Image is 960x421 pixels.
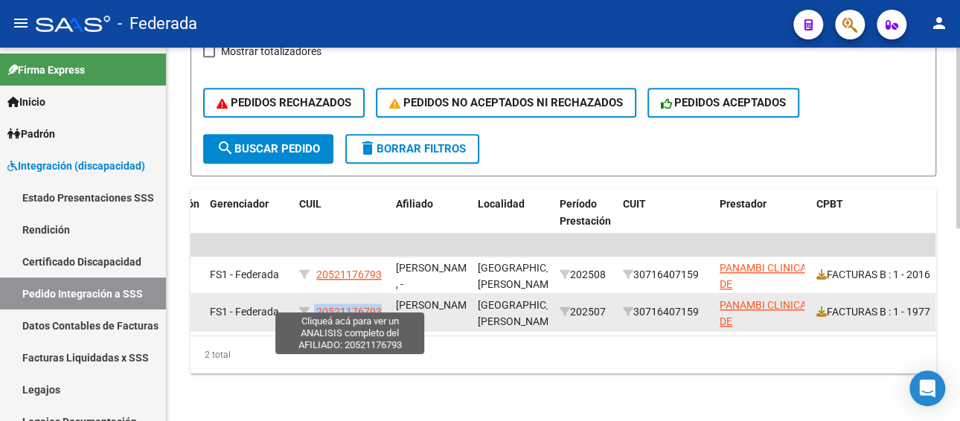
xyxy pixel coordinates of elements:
[623,266,708,283] div: 30716407159
[376,88,636,118] button: PEDIDOS NO ACEPTADOS NI RECHAZADOS
[316,306,382,318] span: 20521176793
[396,198,433,210] span: Afiliado
[720,198,767,210] span: Prestador
[816,266,938,283] div: FACTURAS B : 1 - 2016
[930,14,948,32] mat-icon: person
[12,14,30,32] mat-icon: menu
[316,269,382,280] span: 20521176793
[661,96,787,109] span: PEDIDOS ACEPTADOS
[617,188,714,254] datatable-header-cell: CUIT
[191,336,936,373] div: 2 total
[623,303,708,321] div: 30716407159
[396,299,476,328] span: [PERSON_NAME] , -
[217,96,351,109] span: PEDIDOS RECHAZADOS
[217,142,320,155] span: Buscar Pedido
[221,42,321,60] span: Mostrar totalizadores
[810,188,944,254] datatable-header-cell: CPBT
[554,188,617,254] datatable-header-cell: Período Prestación
[165,198,199,210] span: Padrón
[389,96,623,109] span: PEDIDOS NO ACEPTADOS NI RECHAZADOS
[560,303,611,321] div: 202507
[396,262,476,291] span: [PERSON_NAME] , -
[204,188,293,254] datatable-header-cell: Gerenciador
[816,303,938,321] div: FACTURAS B : 1 - 1977
[217,139,234,157] mat-icon: search
[203,88,365,118] button: PEDIDOS RECHAZADOS
[7,158,145,174] span: Integración (discapacidad)
[478,262,578,291] span: [GEOGRAPHIC_DATA][PERSON_NAME]
[345,134,479,164] button: Borrar Filtros
[7,126,55,142] span: Padrón
[560,266,611,283] div: 202508
[359,142,466,155] span: Borrar Filtros
[720,299,819,361] span: PANAMBI CLINICA DE NEURODESARROLLO INFANTIL
[720,262,819,324] span: PANAMBI CLINICA DE NEURODESARROLLO INFANTIL
[816,198,843,210] span: CPBT
[210,269,279,280] span: FS1 - Federada
[210,306,279,318] span: FS1 - Federada
[390,188,472,254] datatable-header-cell: Afiliado
[118,7,197,40] span: - Federada
[478,299,578,328] span: [GEOGRAPHIC_DATA][PERSON_NAME]
[7,62,85,78] span: Firma Express
[203,134,333,164] button: Buscar Pedido
[472,188,554,254] datatable-header-cell: Localidad
[7,94,45,110] span: Inicio
[359,139,377,157] mat-icon: delete
[210,198,269,210] span: Gerenciador
[299,198,321,210] span: CUIL
[623,198,646,210] span: CUIT
[293,188,390,254] datatable-header-cell: CUIL
[478,198,525,210] span: Localidad
[647,88,800,118] button: PEDIDOS ACEPTADOS
[560,198,611,227] span: Período Prestación
[714,188,810,254] datatable-header-cell: Prestador
[909,370,945,406] div: Open Intercom Messenger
